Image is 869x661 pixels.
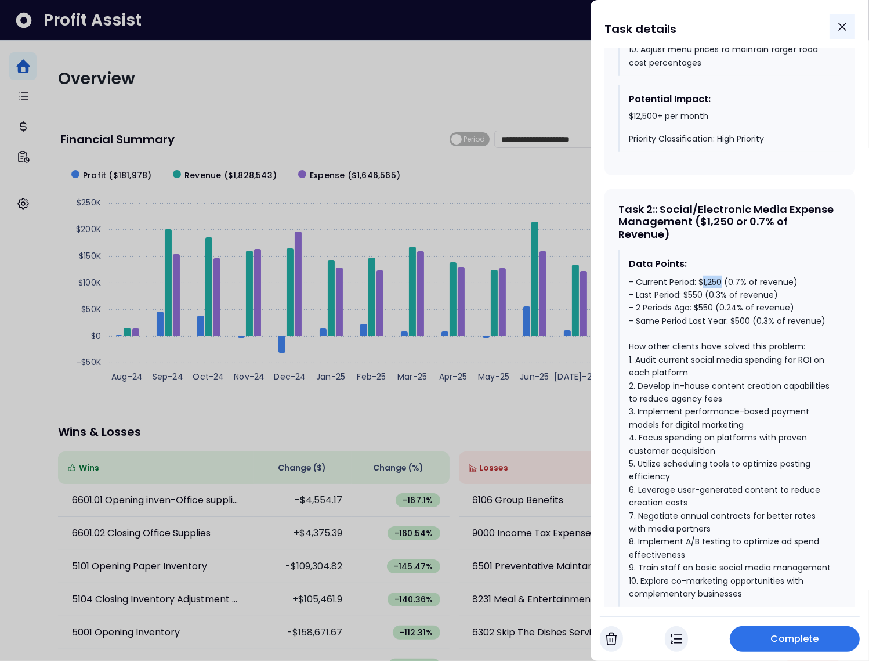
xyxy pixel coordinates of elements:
[629,257,832,271] div: Data Points:
[730,626,860,652] button: Complete
[629,111,832,145] div: $12,500+ per month Priority Classification: High Priority
[771,632,819,646] span: Complete
[671,632,682,646] img: In Progress
[606,632,617,646] img: Cancel Task
[618,203,841,241] div: Task 2 : : Social/Electronic Media Expense Management ($1,250 or 0.7% of Revenue)
[629,276,832,601] div: - Current Period: $1,250 (0.7% of revenue) - Last Period: $550 (0.3% of revenue) - 2 Periods Ago:...
[604,19,676,39] h1: Task details
[629,92,832,106] div: Potential Impact:
[830,14,855,39] button: Close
